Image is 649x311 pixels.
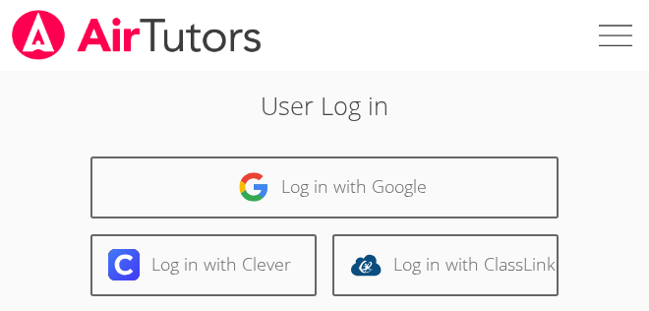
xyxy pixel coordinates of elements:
[90,234,317,296] a: Log in with Clever
[108,249,140,280] img: clever-logo-6eab21bc6e7a338710f1a6ff85c0baf02591cd810cc4098c63d3a4b26e2feb20.svg
[332,234,559,296] a: Log in with ClassLink
[350,249,382,280] img: classlink-logo-d6bb404cc1216ec64c9a2012d9dc4662098be43eaf13dc465df04b49fa7ab582.svg
[10,10,264,60] img: airtutors_banner-c4298cdbf04f3fff15de1276eac7730deb9818008684d7c2e4769d2f7ddbe033.png
[238,171,269,203] img: google-logo-50288ca7cdecda66e5e0955fdab243c47b7ad437acaf1139b6f446037453330a.svg
[90,87,558,124] h2: User Log in
[90,156,558,218] a: Log in with Google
